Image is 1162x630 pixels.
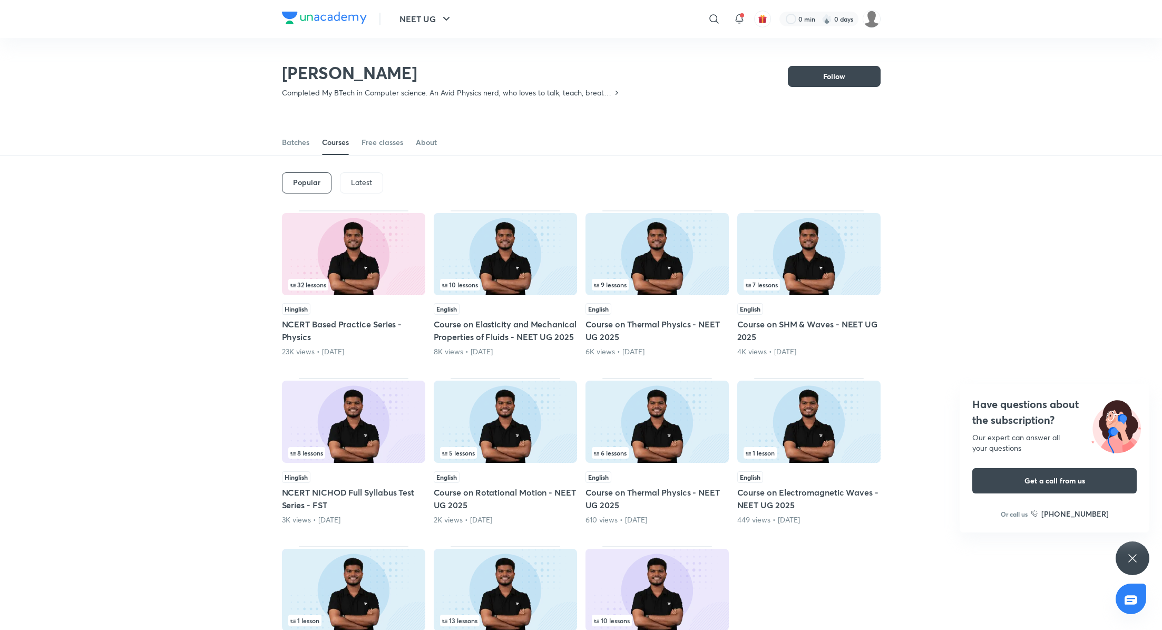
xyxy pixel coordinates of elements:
span: 32 lessons [290,282,326,288]
div: infocontainer [592,615,722,626]
a: Courses [322,130,349,155]
div: 6K views • 7 months ago [585,346,729,357]
div: infocontainer [288,279,419,290]
span: English [737,303,763,315]
h6: Popular [293,178,320,187]
span: 7 lessons [746,282,778,288]
div: left [592,447,722,459]
div: infocontainer [288,447,419,459]
span: 1 lesson [746,450,775,456]
div: Course on Thermal Physics - NEET UG 2025 [585,210,729,357]
div: Course on SHM & Waves - NEET UG 2025 [737,210,881,357]
span: Hinglish [282,303,310,315]
div: Our expert can answer all your questions [972,432,1137,453]
img: Thumbnail [282,381,425,463]
a: Batches [282,130,309,155]
div: infosection [592,279,722,290]
div: infocontainer [592,447,722,459]
div: left [440,279,571,290]
h5: Course on Elasticity and Mechanical Properties of Fluids - NEET UG 2025 [434,318,577,343]
span: 6 lessons [594,450,627,456]
div: infocontainer [288,615,419,626]
span: 13 lessons [442,617,477,624]
span: 10 lessons [594,617,630,624]
div: infosection [440,615,571,626]
div: Free classes [362,137,403,148]
div: Course on Electromagnetic Waves - NEET UG 2025 [737,378,881,525]
div: infosection [288,447,419,459]
a: [PHONE_NUMBER] [1031,508,1109,519]
img: Thumbnail [282,213,425,295]
h5: Course on Thermal Physics - NEET UG 2025 [585,486,729,511]
img: Thumbnail [737,381,881,463]
a: Free classes [362,130,403,155]
img: Thumbnail [434,381,577,463]
span: English [434,303,460,315]
span: 5 lessons [442,450,475,456]
div: infocontainer [440,615,571,626]
div: NCERT NICHOD Full Syllabus Test Series - FST [282,378,425,525]
div: left [592,279,722,290]
div: 8K views • 7 months ago [434,346,577,357]
span: English [585,303,611,315]
span: English [737,471,763,483]
div: About [416,137,437,148]
div: infocontainer [440,279,571,290]
div: Courses [322,137,349,148]
img: Thumbnail [434,213,577,295]
div: infosection [288,279,419,290]
p: Latest [351,178,372,187]
div: infosection [288,615,419,626]
span: 1 lesson [290,617,319,624]
h6: [PHONE_NUMBER] [1041,508,1109,519]
span: English [585,471,611,483]
div: infocontainer [744,447,874,459]
div: infosection [592,447,722,459]
div: Batches [282,137,309,148]
div: 449 views • 5 months ago [737,515,881,525]
button: NEET UG [393,8,459,30]
img: Thumbnail [585,213,729,295]
span: Hinglish [282,471,310,483]
img: ttu_illustration_new.svg [1083,396,1149,453]
div: Course on Thermal Physics - NEET UG 2025 [585,378,729,525]
h5: NCERT Based Practice Series - Physics [282,318,425,343]
div: left [744,279,874,290]
div: infosection [440,279,571,290]
a: About [416,130,437,155]
button: Get a call from us [972,468,1137,493]
div: Course on Rotational Motion - NEET UG 2025 [434,378,577,525]
span: 9 lessons [594,282,627,288]
div: NCERT Based Practice Series - Physics [282,210,425,357]
h5: Course on Thermal Physics - NEET UG 2025 [585,318,729,343]
button: avatar [754,11,771,27]
p: Or call us [1001,509,1028,519]
img: Thumbnail [585,381,729,463]
div: left [744,447,874,459]
div: 23K views • 5 months ago [282,346,425,357]
div: infosection [744,279,874,290]
button: Follow [788,66,881,87]
div: left [288,279,419,290]
div: 4K views • 6 months ago [737,346,881,357]
img: avatar [758,14,767,24]
img: Thumbnail [737,213,881,295]
div: infosection [592,615,722,626]
div: left [288,447,419,459]
div: left [440,615,571,626]
h2: [PERSON_NAME] [282,62,621,83]
div: infosection [744,447,874,459]
span: 10 lessons [442,282,478,288]
span: 8 lessons [290,450,323,456]
a: Company Logo [282,12,367,27]
div: infocontainer [440,447,571,459]
h5: NCERT NICHOD Full Syllabus Test Series - FST [282,486,425,511]
span: Follow [823,71,845,82]
img: streak [822,14,832,24]
span: English [434,471,460,483]
div: 2K views • 6 months ago [434,515,577,525]
div: infosection [440,447,571,459]
h5: Course on Rotational Motion - NEET UG 2025 [434,486,577,511]
div: infocontainer [744,279,874,290]
div: left [592,615,722,626]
